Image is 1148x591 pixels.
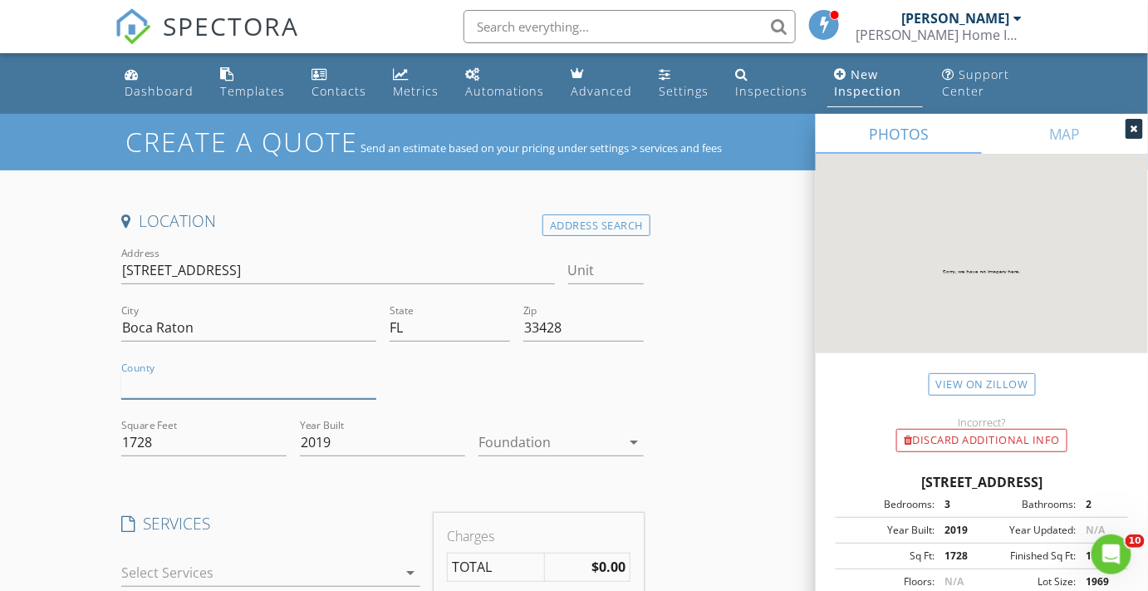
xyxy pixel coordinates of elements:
[386,60,445,107] a: Metrics
[163,8,299,43] span: SPECTORA
[361,140,722,155] span: Send an estimate based on your pricing under settings > services and fees
[982,497,1076,512] div: Bathrooms:
[856,27,1023,43] div: Latimore Home Inspections LLC
[213,60,292,107] a: Templates
[935,497,982,512] div: 3
[448,553,545,582] td: TOTAL
[465,83,544,99] div: Automations
[459,60,551,107] a: Automations (Basic)
[827,60,923,107] a: New Inspection
[1076,497,1123,512] div: 2
[447,526,630,546] div: Charges
[1126,534,1145,548] span: 10
[982,574,1076,589] div: Lot Size:
[1076,574,1123,589] div: 1969
[834,66,901,99] div: New Inspection
[935,523,982,538] div: 2019
[929,373,1036,396] a: View on Zillow
[1086,523,1105,537] span: N/A
[836,472,1128,492] div: [STREET_ADDRESS]
[115,22,299,57] a: SPECTORA
[400,563,420,583] i: arrow_drop_down
[729,60,814,107] a: Inspections
[936,60,1030,107] a: Support Center
[735,83,807,99] div: Inspections
[220,83,285,99] div: Templates
[542,214,650,237] div: Address Search
[816,416,1148,429] div: Incorrect?
[841,523,935,538] div: Year Built:
[659,83,709,99] div: Settings
[305,60,373,107] a: Contacts
[1076,549,1123,564] div: 1728
[118,60,200,107] a: Dashboard
[121,513,420,534] h4: SERVICES
[312,83,366,99] div: Contacts
[944,574,964,589] span: N/A
[816,114,982,154] a: PHOTOS
[591,558,626,576] strong: $0.00
[571,83,632,99] div: Advanced
[982,114,1148,154] a: MAP
[902,10,1010,27] div: [PERSON_NAME]
[393,83,439,99] div: Metrics
[841,497,935,512] div: Bedrooms:
[624,432,644,452] i: arrow_drop_down
[943,66,1010,99] div: Support Center
[464,10,796,43] input: Search everything...
[564,60,639,107] a: Advanced
[935,549,982,564] div: 1728
[652,60,715,107] a: Settings
[982,549,1076,564] div: Finished Sq Ft:
[982,523,1076,538] div: Year Updated:
[115,8,151,45] img: The Best Home Inspection Software - Spectora
[896,429,1067,452] div: Discard Additional info
[125,83,194,99] div: Dashboard
[1092,534,1131,574] iframe: Intercom live chat
[816,154,1148,393] img: streetview
[121,210,644,232] h4: Location
[841,549,935,564] div: Sq Ft:
[125,124,358,160] h1: Create a Quote
[841,574,935,589] div: Floors:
